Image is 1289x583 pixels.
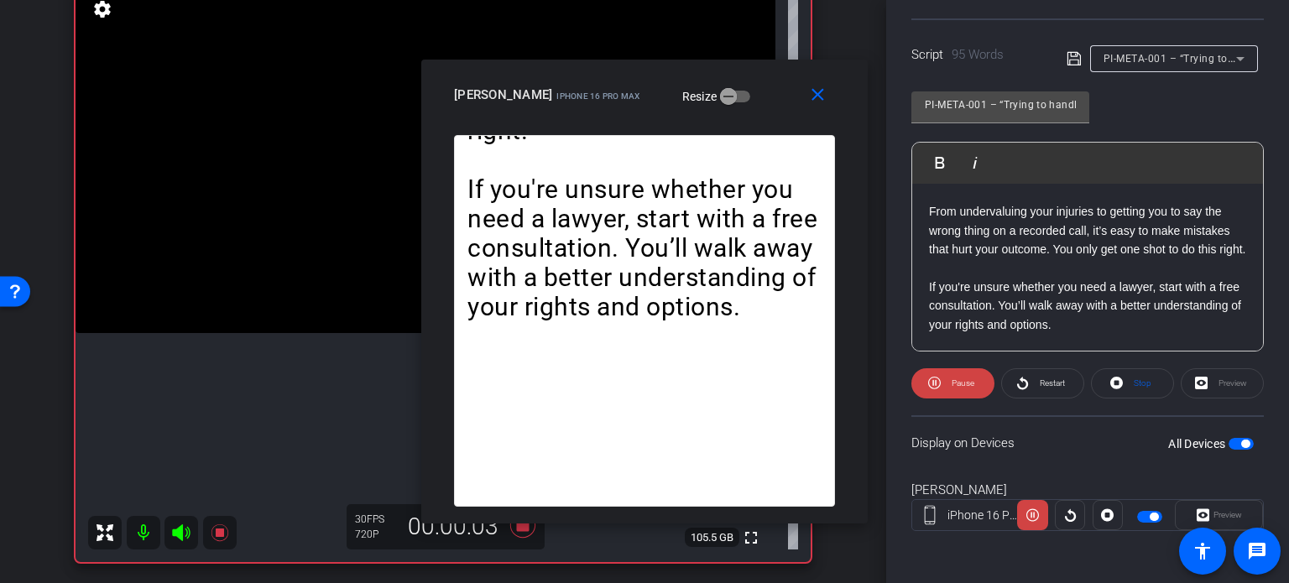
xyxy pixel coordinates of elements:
[1192,541,1213,561] mat-icon: accessibility
[685,528,739,548] span: 105.5 GB
[1134,378,1151,388] span: Stop
[741,528,761,548] mat-icon: fullscreen
[467,174,822,321] p: If you're unsure whether you need a lawyer, start with a free consultation. You’ll walk away with...
[807,85,828,106] mat-icon: close
[355,513,397,526] div: 30
[397,513,509,541] div: 00:00:03
[1168,435,1229,452] label: All Devices
[911,481,1264,500] div: [PERSON_NAME]
[556,91,639,101] span: iPhone 16 Pro Max
[947,507,1018,524] div: iPhone 16 Pro Max
[1040,378,1065,388] span: Restart
[911,45,1043,65] div: Script
[454,87,552,102] span: [PERSON_NAME]
[925,95,1076,115] input: Title
[911,415,1264,470] div: Display on Devices
[952,378,974,388] span: Pause
[355,528,397,541] div: 720P
[929,202,1246,258] p: From undervaluing your injuries to getting you to say the wrong thing on a recorded call, it’s ea...
[682,88,721,105] label: Resize
[952,47,1004,62] span: 95 Words
[929,278,1246,334] p: If you're unsure whether you need a lawyer, start with a free consultation. You’ll walk away with...
[1247,541,1267,561] mat-icon: message
[367,513,384,525] span: FPS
